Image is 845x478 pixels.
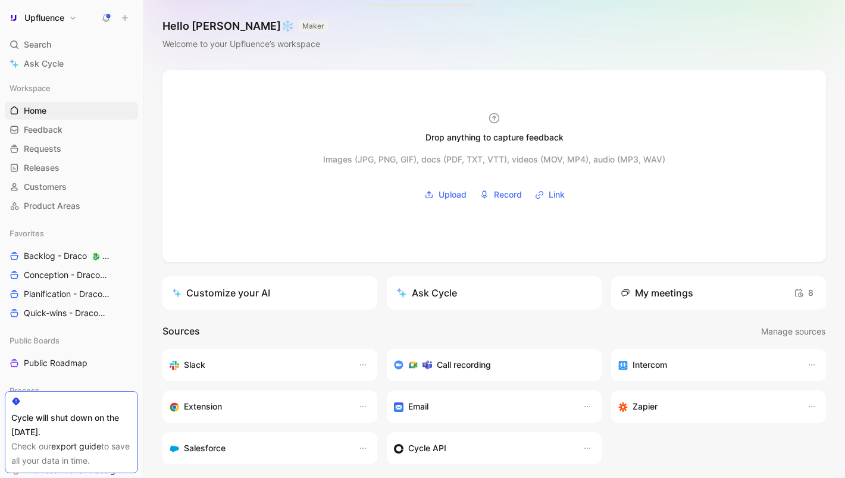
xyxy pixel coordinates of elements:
[11,439,132,468] div: Check our to save all your data in time.
[394,358,585,372] div: Record & transcribe meetings from Zoom, Meet & Teams.
[299,20,328,32] button: MAKER
[475,186,526,204] button: Record
[162,276,377,310] a: Customize your AI
[5,178,138,196] a: Customers
[162,324,200,339] h2: Sources
[170,399,346,414] div: Capture feedback from anywhere on the web
[24,250,110,263] span: Backlog - Draco
[5,382,138,399] div: Process
[5,332,138,349] div: Public Boards
[633,399,658,414] h3: Zapier
[5,354,138,372] a: Public Roadmap
[761,324,825,339] span: Manage sources
[11,411,132,439] div: Cycle will shut down on the [DATE].
[24,162,60,174] span: Releases
[494,188,522,202] span: Record
[8,12,20,24] img: Upfluence
[24,38,51,52] span: Search
[5,140,138,158] a: Requests
[162,37,328,51] div: Welcome to your Upfluence’s workspace
[24,357,87,369] span: Public Roadmap
[24,307,112,320] span: Quick-wins - Draco
[5,247,138,265] a: Backlog - Draco🐉 Draco
[170,358,346,372] div: Sync your customers, send feedback and get updates in Slack
[162,19,328,33] h1: Hello [PERSON_NAME]❄️
[172,286,270,300] div: Customize your AI
[618,358,795,372] div: Sync your customers, send feedback and get updates in Intercom
[425,130,564,145] div: Drop anything to capture feedback
[5,224,138,242] div: Favorites
[5,285,138,303] a: Planification - Draco🐉 Draco
[5,79,138,97] div: Workspace
[10,335,60,346] span: Public Boards
[408,441,446,455] h3: Cycle API
[618,399,795,414] div: Capture feedback from thousands of sources with Zapier (survey results, recordings, sheets, etc).
[5,332,138,372] div: Public BoardsPublic Roadmap
[633,358,667,372] h3: Intercom
[24,57,64,71] span: Ask Cycle
[394,399,571,414] div: Forward emails to your feedback inbox
[5,197,138,215] a: Product Areas
[184,441,226,455] h3: Salesforce
[184,399,222,414] h3: Extension
[10,385,39,396] span: Process
[794,286,813,300] span: 8
[24,105,46,117] span: Home
[5,121,138,139] a: Feedback
[408,399,428,414] h3: Email
[10,82,51,94] span: Workspace
[92,252,123,261] span: 🐉 Draco
[5,102,138,120] a: Home
[396,286,457,300] div: Ask Cycle
[24,181,67,193] span: Customers
[24,143,61,155] span: Requests
[420,186,471,204] button: Upload
[184,358,205,372] h3: Slack
[24,124,62,136] span: Feedback
[5,159,138,177] a: Releases
[5,10,80,26] button: UpfluenceUpfluence
[24,13,64,23] h1: Upfluence
[24,200,80,212] span: Product Areas
[394,441,571,455] div: Sync customers & send feedback from custom sources. Get inspired by our favorite use case
[24,269,112,282] span: Conception - Draco
[24,288,113,301] span: Planification - Draco
[439,188,467,202] span: Upload
[323,152,665,167] div: Images (JPG, PNG, GIF), docs (PDF, TXT, VTT), videos (MOV, MP4), audio (MP3, WAV)
[531,186,569,204] button: Link
[5,55,138,73] a: Ask Cycle
[5,36,138,54] div: Search
[5,304,138,322] a: Quick-wins - Draco🐉 Draco
[621,286,693,300] div: My meetings
[51,441,101,451] a: export guide
[437,358,491,372] h3: Call recording
[5,266,138,284] a: Conception - Draco🐉 Draco
[760,324,826,339] button: Manage sources
[10,227,44,239] span: Favorites
[387,276,602,310] button: Ask Cycle
[791,283,816,302] button: 8
[549,188,565,202] span: Link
